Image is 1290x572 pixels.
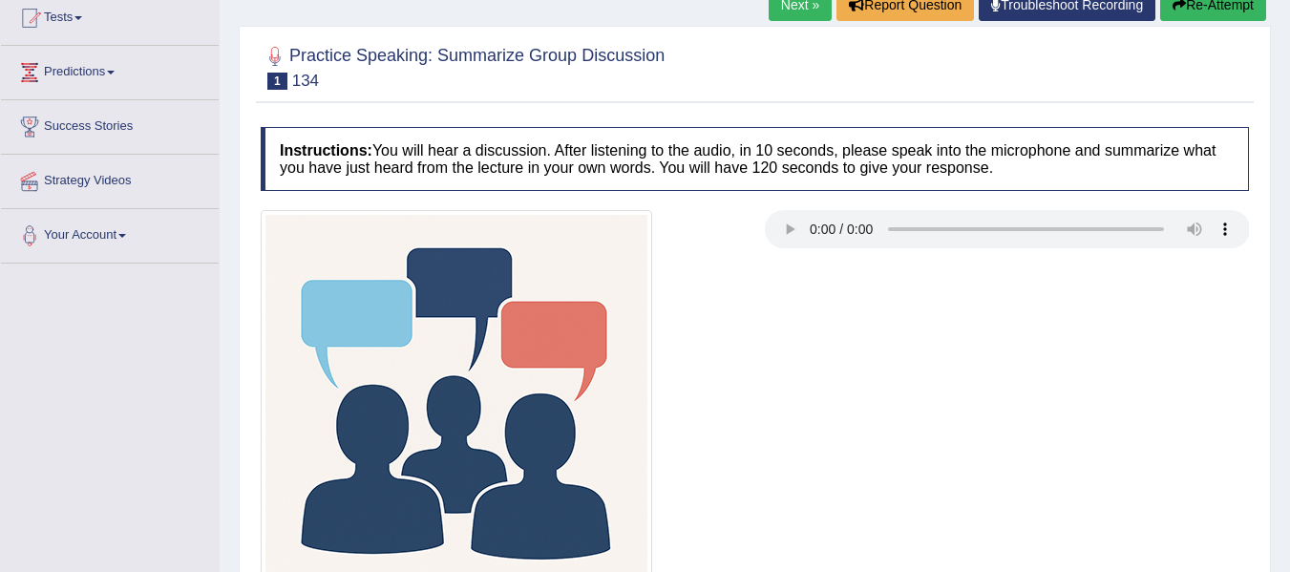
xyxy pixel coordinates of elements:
[1,209,219,257] a: Your Account
[267,73,287,90] span: 1
[261,42,665,90] h2: Practice Speaking: Summarize Group Discussion
[261,127,1249,191] h4: You will hear a discussion. After listening to the audio, in 10 seconds, please speak into the mi...
[1,100,219,148] a: Success Stories
[280,142,372,159] b: Instructions:
[292,72,319,90] small: 134
[1,46,219,94] a: Predictions
[1,155,219,202] a: Strategy Videos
